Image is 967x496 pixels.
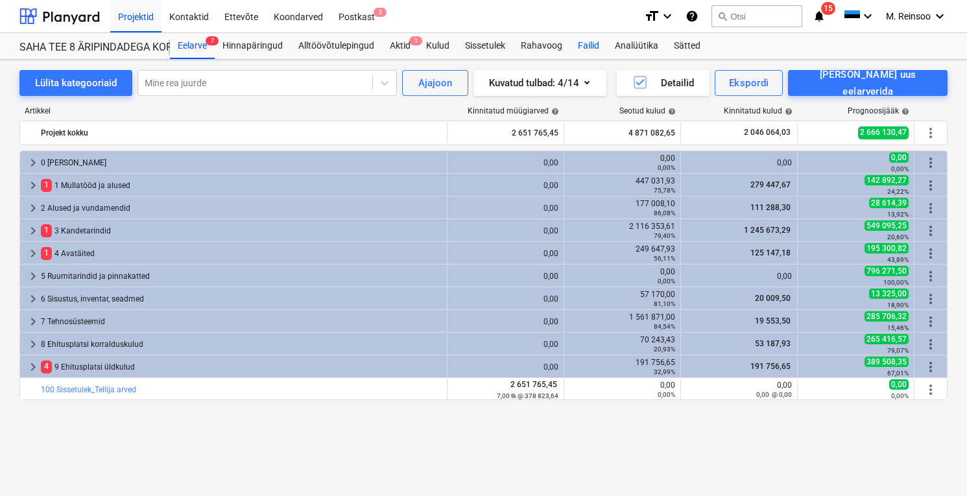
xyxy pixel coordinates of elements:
div: Detailid [632,75,694,91]
span: Rohkem tegevusi [923,382,938,397]
small: 100,00% [883,279,909,286]
div: Kuvatud tulbad : 4/14 [489,75,591,91]
small: 0,00% [658,391,675,398]
div: Aktid [382,33,418,59]
button: Ekspordi [715,70,783,96]
span: keyboard_arrow_right [25,200,41,216]
span: Rohkem tegevusi [923,359,938,375]
span: 2 651 765,45 [509,380,558,389]
div: 7 Tehnosüsteemid [41,311,442,332]
span: keyboard_arrow_right [25,291,41,307]
div: 0,00 [453,340,558,349]
span: keyboard_arrow_right [25,337,41,352]
span: keyboard_arrow_right [25,223,41,239]
button: Otsi [711,5,802,27]
div: Failid [570,33,607,59]
small: 0,00% [658,164,675,171]
span: 1 [41,247,52,259]
div: 6 Sisustus, inventar, seadmed [41,289,442,309]
button: Ajajoon [402,70,468,96]
div: 0,00 [453,249,558,258]
small: 0,00% [891,165,909,172]
div: Projekt kokku [41,123,442,143]
span: help [549,108,559,115]
div: 2 651 765,45 [453,123,558,143]
div: Ekspordi [729,75,769,91]
span: Rohkem tegevusi [923,291,938,307]
i: keyboard_arrow_down [860,8,876,24]
a: Sissetulek [457,33,513,59]
a: 100 Sissetulek_Tellija arved [41,385,136,394]
div: 0,00 [453,317,558,326]
span: 15 [821,2,835,15]
small: 20,93% [654,346,675,353]
span: 389 508,35 [865,357,909,367]
div: 4 871 082,65 [569,123,675,143]
span: 285 706,32 [865,311,909,322]
span: 0,00 [889,379,909,390]
a: Aktid1 [382,33,418,59]
div: Hinnapäringud [215,33,291,59]
div: 4 Avatäited [41,243,442,264]
span: 549 095,25 [865,220,909,231]
a: Analüütika [607,33,666,59]
button: Lülita kategooriaid [19,70,132,96]
div: 2 Alused ja vundamendid [41,198,442,218]
small: 18,90% [887,301,909,309]
span: help [899,108,909,115]
span: Rohkem tegevusi [923,268,938,284]
small: 13,92% [887,211,909,218]
div: 0,00 [569,267,675,285]
small: 0,00% [658,278,675,285]
span: Rohkem tegevusi [923,200,938,216]
small: 20,60% [887,233,909,241]
span: Rohkem tegevusi [923,337,938,352]
span: 195 300,82 [865,243,909,254]
span: 111 288,30 [749,203,792,212]
div: Eelarve [170,33,215,59]
div: 57 170,00 [569,290,675,308]
span: help [665,108,676,115]
span: 7 [206,36,219,45]
div: 0,00 [453,272,558,281]
iframe: Chat Widget [902,434,967,496]
div: Seotud kulud [619,106,676,115]
span: 796 271,50 [865,266,909,276]
small: 79,07% [887,347,909,354]
span: 1 245 673,29 [743,226,792,235]
small: 79,40% [654,232,675,239]
small: 86,08% [654,209,675,217]
span: Rohkem tegevusi [923,223,938,239]
div: 447 031,93 [569,176,675,195]
span: 2 [374,8,387,17]
span: Rohkem tegevusi [923,246,938,261]
span: M. Reinsoo [886,11,931,21]
a: Kulud [418,33,457,59]
small: 0,00 @ 0,00 [756,391,792,398]
div: Ajajoon [418,75,452,91]
div: Sätted [666,33,708,59]
small: 56,11% [654,255,675,262]
span: keyboard_arrow_right [25,155,41,171]
div: 0,00 [453,294,558,303]
span: 265 416,57 [865,334,909,344]
div: 191 756,65 [569,358,675,376]
small: 32,99% [654,368,675,375]
div: 1 Mullatööd ja alused [41,175,442,196]
span: search [717,11,728,21]
span: 53 187,93 [754,339,792,348]
span: 0,00 [889,152,909,163]
div: 0,00 [453,226,558,235]
div: 0,00 [453,181,558,190]
div: SAHA TEE 8 ÄRIPINDADEGA KORTERMAJA [19,41,154,54]
span: keyboard_arrow_right [25,314,41,329]
span: keyboard_arrow_right [25,268,41,284]
div: 0,00 [453,362,558,372]
button: [PERSON_NAME] uus eelarverida [788,70,948,96]
div: 177 008,10 [569,199,675,217]
div: 1 561 871,00 [569,313,675,331]
a: Alltöövõtulepingud [291,33,382,59]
